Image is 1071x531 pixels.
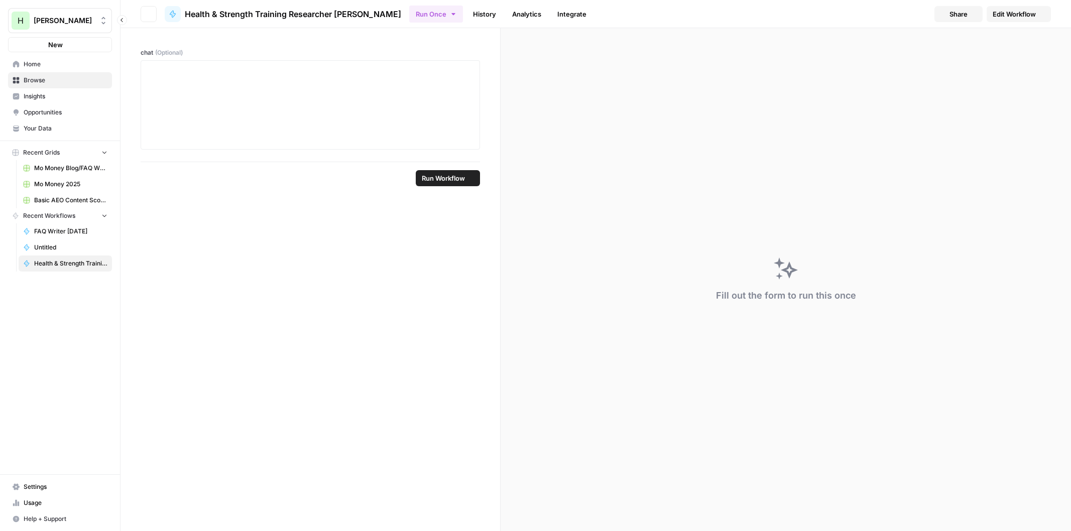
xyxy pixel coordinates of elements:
a: Usage [8,495,112,511]
span: Help + Support [24,514,107,523]
a: Insights [8,88,112,104]
label: chat [141,48,480,57]
span: Insights [24,92,107,101]
span: H [18,15,24,27]
a: Browse [8,72,112,88]
a: Home [8,56,112,72]
span: Share [949,9,968,19]
span: Home [24,60,107,69]
div: Fill out the form to run this once [716,289,856,303]
a: Health & Strength Training Researcher [PERSON_NAME] [165,6,401,22]
a: History [467,6,502,22]
button: Share [934,6,983,22]
span: Run Workflow [422,173,465,183]
a: Untitled [19,239,112,255]
a: Mo Money Blog/FAQ Writer [19,160,112,176]
span: Health & Strength Training Researcher [PERSON_NAME] [185,8,401,20]
span: Untitled [34,243,107,252]
button: Run Workflow [416,170,480,186]
button: Recent Grids [8,145,112,160]
span: Mo Money Blog/FAQ Writer [34,164,107,173]
button: New [8,37,112,52]
a: Opportunities [8,104,112,120]
button: Help + Support [8,511,112,527]
span: Mo Money 2025 [34,180,107,189]
span: Recent Grids [23,148,60,157]
span: Edit Workflow [993,9,1036,19]
a: Edit Workflow [987,6,1051,22]
a: Settings [8,479,112,495]
span: Recent Workflows [23,211,75,220]
button: Run Once [409,6,463,23]
a: Analytics [506,6,547,22]
span: Settings [24,482,107,491]
span: FAQ Writer [DATE] [34,227,107,236]
span: Usage [24,498,107,507]
a: FAQ Writer [DATE] [19,223,112,239]
span: Health & Strength Training Researcher [PERSON_NAME] [34,259,107,268]
a: Basic AEO Content Scorecard with Improvement Report Grid [19,192,112,208]
a: Integrate [551,6,592,22]
span: Opportunities [24,108,107,117]
button: Workspace: Hasbrook [8,8,112,33]
button: Recent Workflows [8,208,112,223]
span: Basic AEO Content Scorecard with Improvement Report Grid [34,196,107,205]
a: Mo Money 2025 [19,176,112,192]
a: Health & Strength Training Researcher [PERSON_NAME] [19,255,112,272]
span: [PERSON_NAME] [34,16,94,26]
span: (Optional) [155,48,183,57]
span: New [48,40,63,50]
span: Browse [24,76,107,85]
a: Your Data [8,120,112,137]
span: Your Data [24,124,107,133]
